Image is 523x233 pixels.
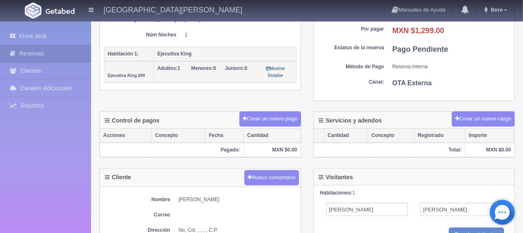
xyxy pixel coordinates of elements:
[324,129,368,143] th: Cantidad
[393,63,511,70] dd: Reserva Interna
[244,170,299,185] button: Nuevo comentario
[205,129,244,143] th: Fecha
[46,8,75,14] img: Getabed
[414,129,465,143] th: Registrado
[225,65,247,71] span: 0
[154,47,296,61] th: Ejecutiva King
[314,143,465,157] th: Total:
[393,79,432,86] b: OTA Externa
[100,143,243,157] th: Pagado:
[489,7,503,13] span: Bere
[318,63,384,70] dt: Método de Pago
[108,73,145,78] small: Ejecutiva King 204
[104,196,170,203] dt: Nombre
[243,129,300,143] th: Cantidad
[320,190,509,197] div: 1
[243,143,300,157] th: MXN $0.00
[157,65,178,71] strong: Adultos:
[393,26,444,35] b: MXN $1,299.00
[100,129,152,143] th: Acciones
[25,2,41,19] img: Getabed
[266,66,285,78] small: Mostrar Detalle
[318,44,384,51] dt: Estatus de la reserva
[266,65,285,78] a: Mostrar Detalle
[105,174,131,180] h4: Cliente
[110,31,176,38] dt: Núm Noches
[318,26,384,33] dt: Por pagar
[104,4,242,14] h4: [GEOGRAPHIC_DATA][PERSON_NAME]
[108,51,139,57] b: Habitación 1:
[191,65,213,71] strong: Menores:
[157,65,180,71] span: 1
[465,129,514,143] th: Importe
[319,174,353,180] h4: Visitantes
[185,31,290,38] dd: 1
[191,65,216,71] span: 0
[320,190,353,196] strong: Habitaciones:
[420,203,502,216] input: Apellidos del Adulto
[368,129,415,143] th: Concepto
[239,111,301,127] button: Crear un nuevo pago
[452,111,515,127] button: Crear un nuevo cargo
[393,45,448,53] b: Pago Pendiente
[225,65,244,71] strong: Juniors:
[105,118,159,124] h4: Control de pagos
[318,79,384,86] dt: Canal:
[465,143,514,157] th: MXN $0.00
[178,196,296,203] dd: [PERSON_NAME]
[152,129,205,143] th: Concepto
[319,118,382,124] h4: Servicios y adendos
[326,203,408,216] input: Nombre del Adulto
[104,211,170,219] dt: Correo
